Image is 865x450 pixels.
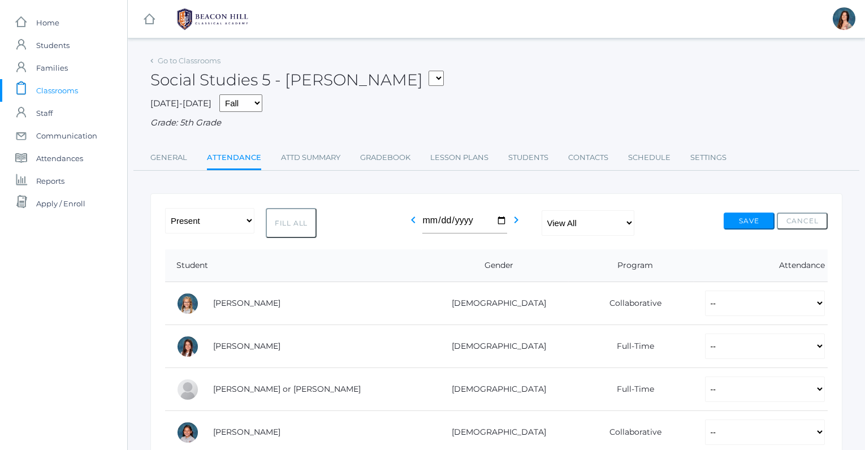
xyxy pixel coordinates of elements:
[421,368,568,411] td: [DEMOGRAPHIC_DATA]
[421,249,568,282] th: Gender
[509,213,523,227] i: chevron_right
[430,146,488,169] a: Lesson Plans
[36,102,53,124] span: Staff
[509,218,523,229] a: chevron_right
[36,124,97,147] span: Communication
[176,421,199,444] div: Esperanza Ewing
[406,218,420,229] a: chevron_left
[213,427,280,437] a: [PERSON_NAME]
[150,146,187,169] a: General
[36,79,78,102] span: Classrooms
[213,341,280,351] a: [PERSON_NAME]
[266,208,317,238] button: Fill All
[777,213,828,230] button: Cancel
[170,5,255,33] img: 1_BHCALogos-05.png
[628,146,671,169] a: Schedule
[281,146,340,169] a: Attd Summary
[406,213,420,227] i: chevron_left
[165,249,421,282] th: Student
[724,213,775,230] button: Save
[213,384,361,394] a: [PERSON_NAME] or [PERSON_NAME]
[207,146,261,171] a: Attendance
[694,249,828,282] th: Attendance
[690,146,726,169] a: Settings
[568,249,693,282] th: Program
[150,116,842,129] div: Grade: 5th Grade
[213,298,280,308] a: [PERSON_NAME]
[36,11,59,34] span: Home
[176,292,199,315] div: Paige Albanese
[176,378,199,401] div: Thomas or Tom Cope
[36,34,70,57] span: Students
[421,325,568,368] td: [DEMOGRAPHIC_DATA]
[833,7,855,30] div: Rebecca Salazar
[176,335,199,358] div: Grace Carpenter
[36,147,83,170] span: Attendances
[568,325,693,368] td: Full-Time
[150,71,444,89] h2: Social Studies 5 - [PERSON_NAME]
[568,282,693,325] td: Collaborative
[36,192,85,215] span: Apply / Enroll
[36,57,68,79] span: Families
[568,146,608,169] a: Contacts
[36,170,64,192] span: Reports
[508,146,548,169] a: Students
[158,56,220,65] a: Go to Classrooms
[360,146,410,169] a: Gradebook
[150,98,211,109] span: [DATE]-[DATE]
[568,368,693,411] td: Full-Time
[421,282,568,325] td: [DEMOGRAPHIC_DATA]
